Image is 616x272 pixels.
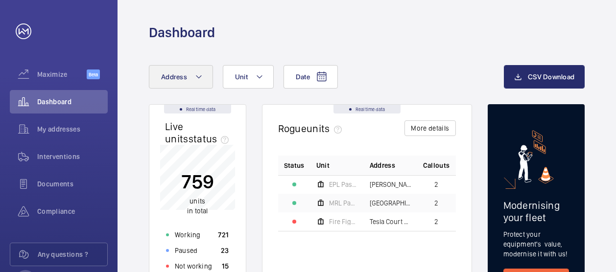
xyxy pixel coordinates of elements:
[175,230,200,240] p: Working
[503,229,569,259] p: Protect your equipment's value, modernise it with us!
[38,249,107,259] span: Any questions ?
[528,73,574,81] span: CSV Download
[370,200,411,206] span: [GEOGRAPHIC_DATA] - [GEOGRAPHIC_DATA]
[175,246,197,255] p: Paused
[37,69,87,79] span: Maximize
[149,23,215,42] h1: Dashboard
[223,65,274,89] button: Unit
[181,196,214,216] p: in total
[87,69,100,79] span: Beta
[404,120,455,136] button: More details
[370,181,411,188] span: [PERSON_NAME] House - High Risk Building - [PERSON_NAME][GEOGRAPHIC_DATA]
[149,65,213,89] button: Address
[181,169,214,194] p: 759
[190,197,205,205] span: units
[329,200,358,206] span: MRL Passenger Lift
[175,261,212,271] p: Not working
[37,179,108,189] span: Documents
[165,120,233,145] h2: Live units
[316,160,330,170] span: Unit
[37,152,108,161] span: Interventions
[284,160,305,170] p: Status
[423,160,450,170] span: Callouts
[235,73,248,81] span: Unit
[434,181,438,188] span: 2
[161,73,187,81] span: Address
[307,122,346,135] span: units
[504,65,585,89] button: CSV Download
[518,130,554,183] img: marketing-card.svg
[333,105,401,113] div: Real time data
[164,105,231,113] div: Real time data
[434,200,438,206] span: 2
[329,218,358,225] span: Fire Fighting - Tesla 61-84 schn euro
[37,97,108,107] span: Dashboard
[434,218,438,225] span: 2
[370,218,411,225] span: Tesla Court Flats 61-84 - High Risk Building - Tesla Court Flats 61-84
[370,160,395,170] span: Address
[222,261,229,271] p: 15
[329,181,358,188] span: EPL Passenger Lift No 2
[221,246,229,255] p: 23
[284,65,338,89] button: Date
[218,230,229,240] p: 721
[37,206,108,216] span: Compliance
[189,133,233,145] span: status
[37,124,108,134] span: My addresses
[278,122,346,135] h2: Rogue
[503,199,569,224] h2: Modernising your fleet
[296,73,310,81] span: Date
